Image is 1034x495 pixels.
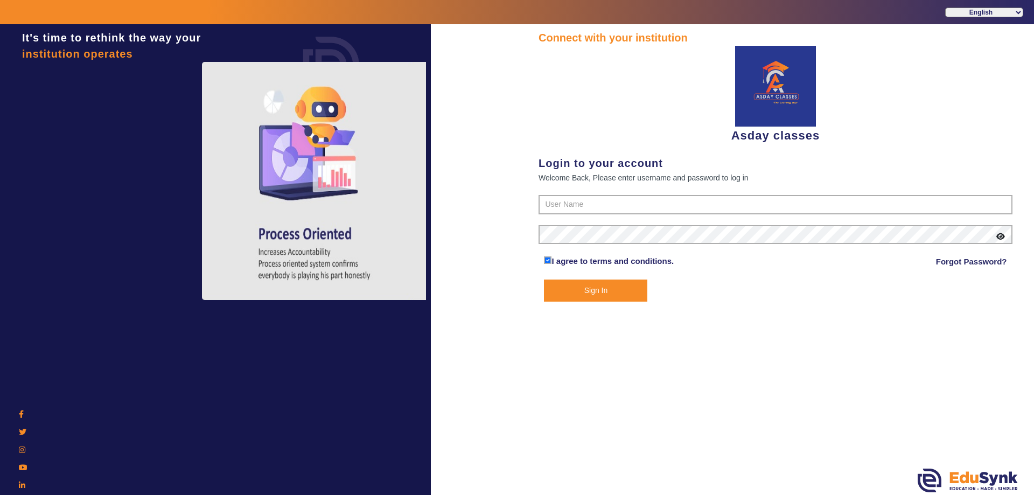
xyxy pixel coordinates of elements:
a: I agree to terms and conditions. [551,256,674,266]
span: institution operates [22,48,133,60]
a: Forgot Password? [936,255,1007,268]
img: login4.png [202,62,428,300]
div: Login to your account [539,155,1012,171]
img: login.png [291,24,372,105]
span: It's time to rethink the way your [22,32,201,44]
img: edusynk.png [918,469,1018,492]
input: User Name [539,195,1012,214]
div: Welcome Back, Please enter username and password to log in [539,171,1012,184]
img: 6c26f0c6-1b4f-4b8f-9f13-0669d385e8b7 [735,46,816,127]
div: Connect with your institution [539,30,1012,46]
div: Asday classes [539,46,1012,144]
button: Sign In [544,280,647,302]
